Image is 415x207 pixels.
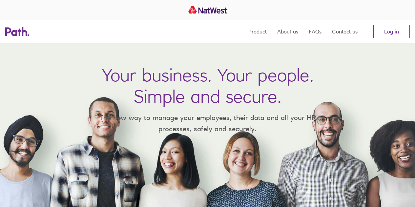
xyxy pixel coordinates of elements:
a: Product [248,20,267,43]
h1: Your business. Your people. Simple and secure. [102,64,314,107]
a: About us [277,20,298,43]
a: Contact us [332,20,358,43]
p: The new way to manage your employees, their data and all your HR processes, safely and securely. [90,112,326,134]
a: Log in [373,25,410,38]
a: FAQs [309,20,322,43]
